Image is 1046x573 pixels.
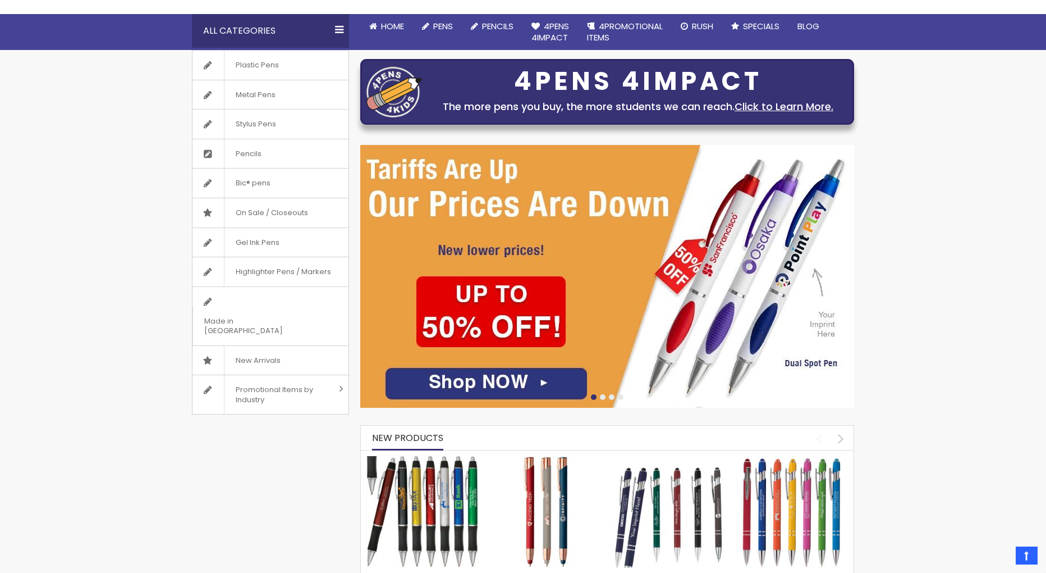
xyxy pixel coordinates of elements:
a: Pens [413,14,462,39]
div: 4PENS 4IMPACT [428,70,848,93]
a: Bic® pens [192,169,348,198]
a: Promotional Items by Industry [192,375,348,414]
span: 4PROMOTIONAL ITEMS [587,20,663,43]
a: Made in [GEOGRAPHIC_DATA] [192,287,348,345]
a: 4Pens4impact [522,14,578,51]
a: Crosby Softy Rose Gold with Stylus Pen - Mirror Laser [490,456,602,465]
span: Stylus Pens [224,110,287,139]
span: Rush [692,20,713,32]
span: 4Pens 4impact [531,20,569,43]
span: Pencils [224,139,273,169]
a: The Barton Custom Pens Special Offer [366,456,479,465]
div: next [831,429,851,448]
a: New Arrivals [192,346,348,375]
div: All Categories [192,14,349,48]
a: Pencils [462,14,522,39]
img: /cheap-promotional-products.html [360,145,854,408]
a: Ellipse Softy Brights with Stylus Pen - Laser [736,456,848,465]
a: On Sale / Closeouts [192,198,348,228]
a: Blog [788,14,828,39]
span: Metal Pens [224,80,287,110]
a: 4PROMOTIONALITEMS [578,14,672,51]
a: Highlighter Pens / Markers [192,257,348,286]
a: Pencils [192,139,348,169]
span: Specials [743,20,779,32]
a: Rush [672,14,722,39]
img: The Barton Custom Pens Special Offer [366,456,479,569]
span: Blog [797,20,819,32]
span: Gel Ink Pens [224,228,291,257]
a: Click to Learn More. [735,99,833,113]
div: The more pens you buy, the more students we can reach. [428,99,848,115]
span: New Arrivals [224,346,292,375]
span: Plastic Pens [224,51,290,80]
a: Home [360,14,413,39]
span: Pens [433,20,453,32]
span: Home [381,20,404,32]
span: New Products [372,431,443,444]
a: Metal Pens [192,80,348,110]
span: Promotional Items by Industry [224,375,335,414]
a: Plastic Pens [192,51,348,80]
a: Specials [722,14,788,39]
a: Custom Soft Touch Metal Pen - Stylus Top [613,456,725,465]
span: Made in [GEOGRAPHIC_DATA] [192,307,320,345]
a: Gel Ink Pens [192,228,348,257]
a: Top [1016,547,1038,565]
span: On Sale / Closeouts [224,198,319,228]
span: Bic® pens [224,169,282,198]
span: Pencils [482,20,513,32]
img: Custom Soft Touch Metal Pen - Stylus Top [613,456,725,569]
img: four_pen_logo.png [366,66,423,117]
a: Stylus Pens [192,110,348,139]
div: prev [809,429,829,448]
img: Ellipse Softy Brights with Stylus Pen - Laser [736,456,848,569]
span: Highlighter Pens / Markers [224,257,342,286]
img: Crosby Softy Rose Gold with Stylus Pen - Mirror Laser [490,456,602,569]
